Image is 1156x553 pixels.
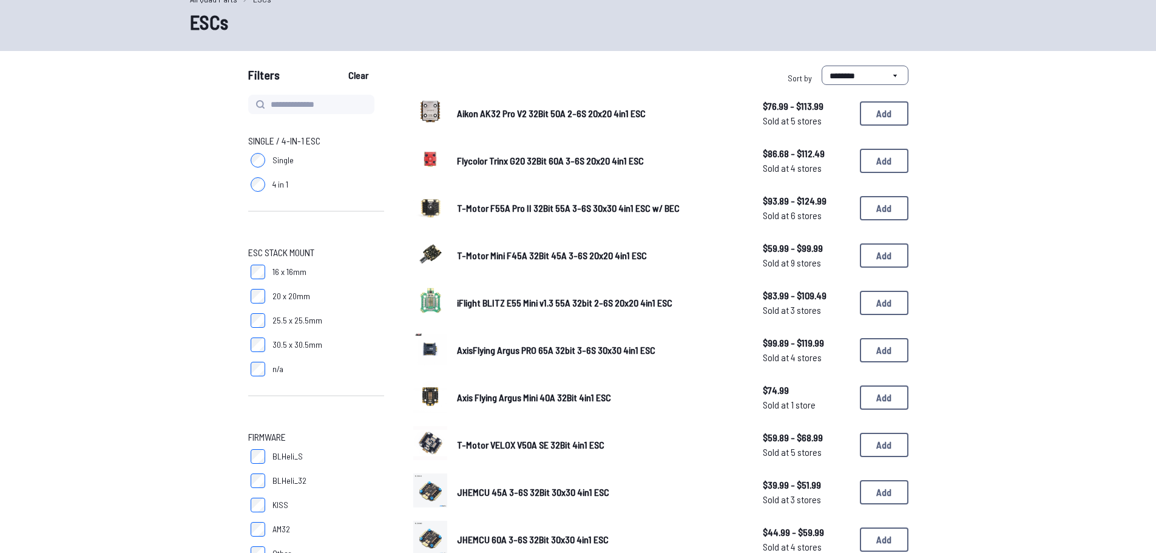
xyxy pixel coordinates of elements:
img: image [413,237,447,271]
span: Single / 4-in-1 ESC [248,134,320,148]
input: 16 x 16mm [251,265,265,279]
a: image [413,142,447,180]
input: BLHeli_32 [251,473,265,488]
input: AM32 [251,522,265,537]
button: Add [860,196,908,220]
img: image [413,142,447,176]
input: Single [251,153,265,168]
input: 25.5 x 25.5mm [251,313,265,328]
span: KISS [272,499,288,511]
span: BLHeli_S [272,450,303,463]
a: iFlight BLITZ E55 Mini v1.3 55A 32bit 2-6S 20x20 4in1 ESC [457,296,743,310]
span: Sold at 5 stores [763,114,850,128]
span: 16 x 16mm [272,266,306,278]
a: AxisFlying Argus PRO 65A 32bit 3-6S 30x30 4in1 ESC [457,343,743,358]
a: T-Motor Mini F45A 32Bit 45A 3-6S 20x20 4in1 ESC [457,248,743,263]
span: $59.89 - $68.99 [763,430,850,445]
button: Add [860,480,908,504]
button: Add [860,101,908,126]
h1: ESCs [190,7,967,36]
span: $74.99 [763,383,850,398]
button: Add [860,291,908,315]
a: Aikon AK32 Pro V2 32Bit 50A 2-6S 20x20 4in1 ESC [457,106,743,121]
a: Flycolor Trinx G20 32Bit 60A 3-6S 20x20 4in1 ESC [457,154,743,168]
span: 20 x 20mm [272,290,310,302]
a: image [413,331,447,369]
button: Add [860,433,908,457]
select: Sort by [822,66,908,85]
img: image [413,426,447,460]
a: T-Motor F55A Pro II 32Bit 55A 3-6S 30x30 4in1 ESC w/ BEC [457,201,743,215]
span: Aikon AK32 Pro V2 32Bit 50A 2-6S 20x20 4in1 ESC [457,107,646,119]
span: Sold at 1 store [763,398,850,412]
span: iFlight BLITZ E55 Mini v1.3 55A 32bit 2-6S 20x20 4in1 ESC [457,297,672,308]
span: Sold at 4 stores [763,161,850,175]
a: image [413,95,447,132]
button: Add [860,243,908,268]
span: Sold at 3 stores [763,303,850,317]
a: JHEMCU 45A 3-6S 32Bit 30x30 4in1 ESC [457,485,743,500]
span: $93.89 - $124.99 [763,194,850,208]
button: Add [860,338,908,362]
span: Sold at 5 stores [763,445,850,460]
span: Sold at 4 stores [763,350,850,365]
img: image [413,95,447,129]
span: JHEMCU 45A 3-6S 32Bit 30x30 4in1 ESC [457,486,609,498]
span: BLHeli_32 [272,475,306,487]
a: image [413,473,447,511]
span: $83.99 - $109.49 [763,288,850,303]
span: $39.99 - $51.99 [763,478,850,492]
span: Firmware [248,430,286,444]
span: AM32 [272,523,290,535]
span: Sold at 9 stores [763,256,850,270]
img: image [413,379,447,413]
span: 30.5 x 30.5mm [272,339,322,351]
a: JHEMCU 60A 3-6S 32Bit 30x30 4in1 ESC [457,532,743,547]
a: Axis Flying Argus Mini 40A 32Bit 4in1 ESC [457,390,743,405]
a: image [413,237,447,274]
span: $86.68 - $112.49 [763,146,850,161]
span: $76.99 - $113.99 [763,99,850,114]
span: Single [272,154,294,166]
button: Clear [338,66,379,85]
input: BLHeli_S [251,449,265,464]
a: image [413,379,447,416]
span: n/a [272,363,283,375]
span: $44.99 - $59.99 [763,525,850,540]
span: T-Motor VELOX V50A SE 32Bit 4in1 ESC [457,439,604,450]
span: AxisFlying Argus PRO 65A 32bit 3-6S 30x30 4in1 ESC [457,344,655,356]
span: T-Motor F55A Pro II 32Bit 55A 3-6S 30x30 4in1 ESC w/ BEC [457,202,680,214]
span: $59.99 - $99.99 [763,241,850,256]
img: image [413,331,447,365]
span: Axis Flying Argus Mini 40A 32Bit 4in1 ESC [457,392,611,403]
img: image [413,473,447,507]
input: KISS [251,498,265,512]
span: T-Motor Mini F45A 32Bit 45A 3-6S 20x20 4in1 ESC [457,249,647,261]
a: T-Motor VELOX V50A SE 32Bit 4in1 ESC [457,438,743,452]
span: ESC Stack Mount [248,245,314,260]
input: n/a [251,362,265,376]
input: 20 x 20mm [251,289,265,304]
span: Sort by [788,73,812,83]
span: Flycolor Trinx G20 32Bit 60A 3-6S 20x20 4in1 ESC [457,155,644,166]
span: 4 in 1 [272,178,288,191]
input: 30.5 x 30.5mm [251,338,265,352]
a: image [413,284,447,322]
input: 4 in 1 [251,177,265,192]
a: image [413,189,447,227]
span: JHEMCU 60A 3-6S 32Bit 30x30 4in1 ESC [457,534,609,545]
img: image [413,189,447,223]
span: $99.89 - $119.99 [763,336,850,350]
a: image [413,426,447,464]
button: Add [860,528,908,552]
span: Sold at 3 stores [763,492,850,507]
button: Add [860,149,908,173]
img: image [413,284,447,318]
span: 25.5 x 25.5mm [272,314,322,327]
span: Sold at 6 stores [763,208,850,223]
span: Filters [248,66,280,90]
button: Add [860,385,908,410]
